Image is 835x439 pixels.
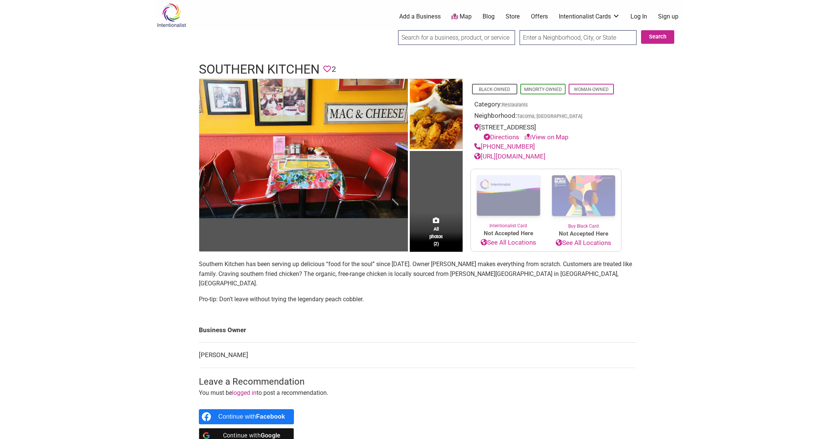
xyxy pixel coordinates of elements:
h1: Southern Kitchen [199,60,320,79]
a: [URL][DOMAIN_NAME] [474,152,546,160]
input: Search for a business, product, or service [398,30,515,45]
a: Intentionalist Card [471,169,546,229]
a: See All Locations [471,238,546,248]
div: Category: [474,100,618,111]
a: Restaurants [502,102,528,108]
b: Facebook [256,413,285,420]
a: Store [506,12,520,21]
a: View on Map [524,133,569,141]
span: All photos (2) [429,225,443,247]
a: Buy Black Card [546,169,621,230]
a: Woman-Owned [574,87,609,92]
span: 2 [332,63,336,75]
a: Blog [483,12,495,21]
input: Enter a Neighborhood, City, or State [520,30,637,45]
a: See All Locations [546,238,621,248]
a: Add a Business [399,12,441,21]
img: Intentionalist Card [471,169,546,222]
a: [PHONE_NUMBER] [474,143,535,150]
p: You must be to post a recommendation. [199,388,637,398]
a: logged in [232,389,257,396]
td: Business Owner [199,318,637,343]
a: Directions [484,133,519,141]
p: Pro-tip: Don’t leave without trying the legendary peach cobbler. [199,294,637,304]
div: Continue with [218,409,285,424]
img: Intentionalist [154,3,189,28]
span: Tacoma, [GEOGRAPHIC_DATA] [517,114,582,119]
a: Minority-Owned [524,87,562,92]
p: Southern Kitchen has been serving up delicious “food for the soul” since [DATE]. Owner [PERSON_NA... [199,259,637,288]
a: Log In [630,12,647,21]
span: Not Accepted Here [546,230,621,238]
b: Google [261,432,281,439]
span: Not Accepted Here [471,229,546,238]
a: Continue with <b>Facebook</b> [199,409,294,424]
a: Sign up [658,12,678,21]
div: [STREET_ADDRESS] [474,123,618,142]
td: [PERSON_NAME] [199,343,637,368]
h3: Leave a Recommendation [199,376,637,388]
img: Buy Black Card [546,169,621,223]
a: Black-Owned [479,87,510,92]
button: Search [641,30,674,44]
div: Neighborhood: [474,111,618,123]
a: Intentionalist Cards [559,12,620,21]
a: Offers [531,12,548,21]
a: Map [451,12,472,21]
